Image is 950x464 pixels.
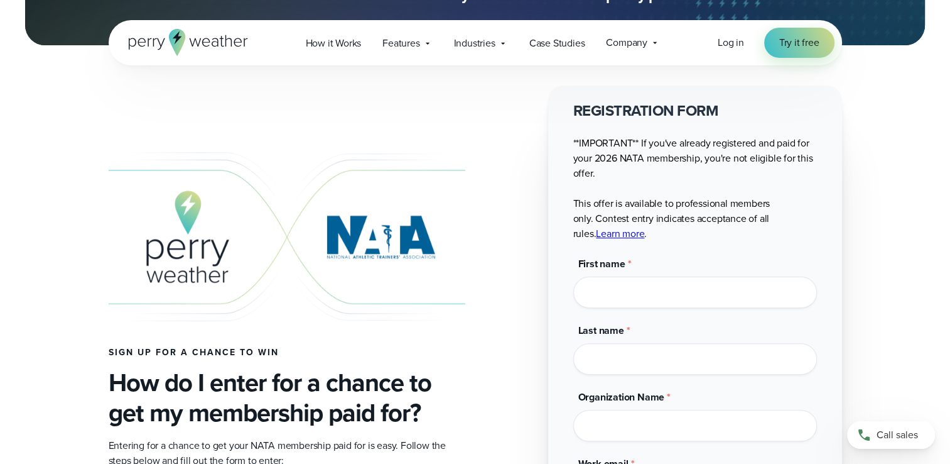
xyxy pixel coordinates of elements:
[306,36,362,51] span: How it Works
[764,28,834,58] a: Try it free
[847,421,935,449] a: Call sales
[578,257,625,271] span: First name
[877,428,918,443] span: Call sales
[606,35,647,50] span: Company
[573,99,719,122] strong: REGISTRATION FORM
[578,323,624,338] span: Last name
[382,36,419,51] span: Features
[109,348,465,358] h4: Sign up for a chance to win
[295,30,372,56] a: How it Works
[718,35,744,50] a: Log in
[596,226,644,241] a: Learn more
[454,36,495,51] span: Industries
[578,390,665,404] span: Organization Name
[519,30,596,56] a: Case Studies
[109,368,465,428] h3: How do I enter for a chance to get my membership paid for?
[779,35,819,50] span: Try it free
[573,136,817,241] p: **IMPORTANT** If you've already registered and paid for your 2026 NATA membership, you're not eli...
[529,36,585,51] span: Case Studies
